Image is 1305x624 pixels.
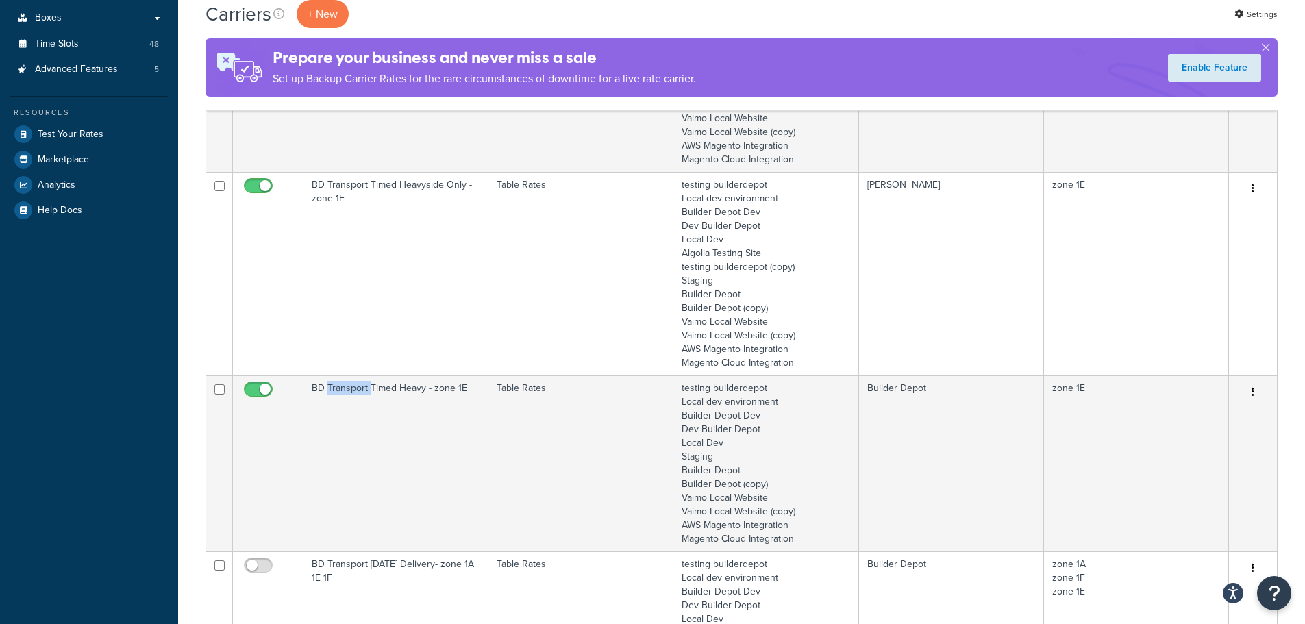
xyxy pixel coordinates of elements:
td: Builder Depot [859,375,1044,551]
td: zone 1E [1044,172,1229,375]
span: Boxes [35,12,62,24]
td: BD Transport Timed Heavy - zone 1E [303,375,488,551]
div: Resources [10,107,168,118]
a: Time Slots 48 [10,32,168,57]
p: Set up Backup Carrier Rates for the rare circumstances of downtime for a live rate carrier. [273,69,696,88]
td: Table Rates [488,172,673,375]
span: Advanced Features [35,64,118,75]
td: testing builderdepot Local dev environment Builder Depot Dev Dev Builder Depot Local Dev Algolia ... [673,172,858,375]
td: zone 1E [1044,375,1229,551]
td: [PERSON_NAME] [859,172,1044,375]
a: Settings [1234,5,1278,24]
img: ad-rules-rateshop-fe6ec290ccb7230408bd80ed9643f0289d75e0ffd9eb532fc0e269fcd187b520.png [206,38,273,97]
span: Analytics [38,179,75,191]
button: Open Resource Center [1257,576,1291,610]
a: Marketplace [10,147,168,172]
td: BD Transport Timed Heavyside Only - zone 1E [303,172,488,375]
li: Advanced Features [10,57,168,82]
span: Marketplace [38,154,89,166]
h4: Prepare your business and never miss a sale [273,47,696,69]
span: Test Your Rates [38,129,103,140]
span: Time Slots [35,38,79,50]
li: Time Slots [10,32,168,57]
td: Table Rates [488,375,673,551]
td: testing builderdepot Local dev environment Builder Depot Dev Dev Builder Depot Local Dev Staging ... [673,375,858,551]
a: Enable Feature [1168,54,1261,82]
span: 5 [154,64,159,75]
h1: Carriers [206,1,271,27]
span: 48 [149,38,159,50]
a: Help Docs [10,198,168,223]
a: Boxes [10,5,168,31]
span: Help Docs [38,205,82,216]
a: Test Your Rates [10,122,168,147]
a: Advanced Features 5 [10,57,168,82]
a: Analytics [10,173,168,197]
